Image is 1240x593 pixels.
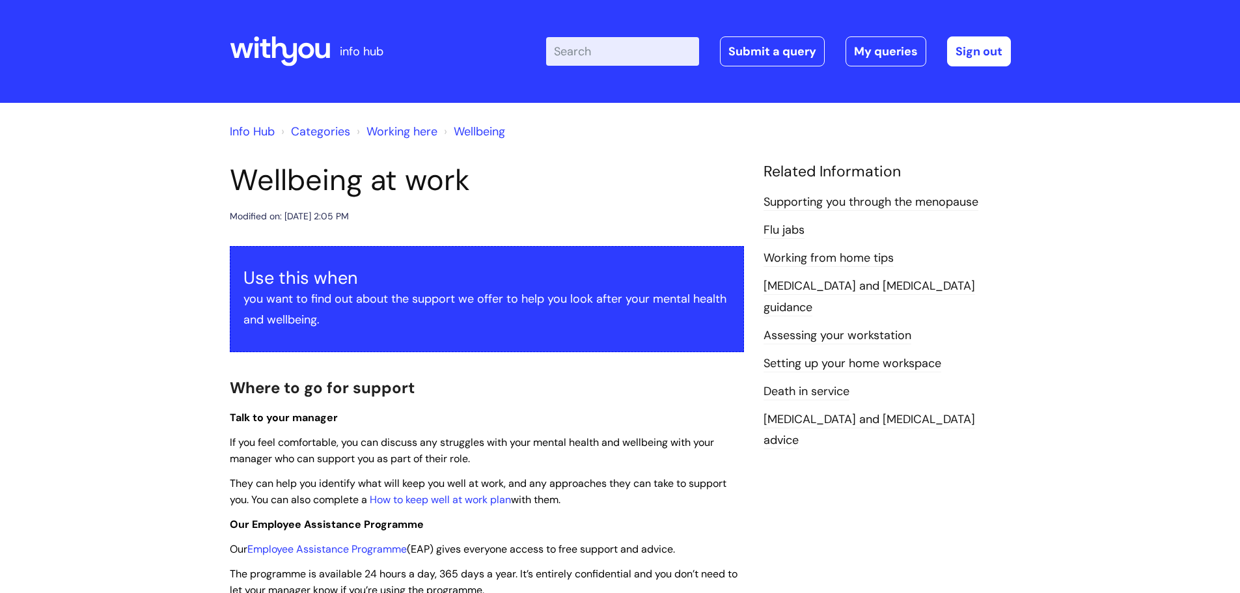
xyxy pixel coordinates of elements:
a: Sign out [947,36,1011,66]
a: Death in service [764,383,849,400]
p: you want to find out about the support we offer to help you look after your mental health and wel... [243,288,730,331]
h3: Use this when [243,268,730,288]
span: with them. [511,493,560,506]
li: Working here [353,121,437,142]
a: [MEDICAL_DATA] and [MEDICAL_DATA] advice [764,411,975,449]
a: Supporting you through the menopause [764,194,978,211]
a: My queries [846,36,926,66]
h4: Related Information [764,163,1011,181]
p: info hub [340,41,383,62]
a: Working here [366,124,437,139]
input: Search [546,37,699,66]
a: Wellbeing [454,124,505,139]
span: Where to go for support [230,378,415,398]
a: Employee Assistance Programme [247,542,407,556]
div: Modified on: [DATE] 2:05 PM [230,208,349,225]
div: | - [546,36,1011,66]
a: [MEDICAL_DATA] and [MEDICAL_DATA] guidance [764,278,975,316]
a: How to keep well at work plan [370,493,511,506]
a: Assessing your workstation [764,327,911,344]
span: If you feel comfortable, you can discuss any struggles with your mental health and wellbeing with... [230,435,714,465]
li: Wellbeing [441,121,505,142]
h1: Wellbeing at work [230,163,744,198]
a: Setting up your home workspace [764,355,941,372]
span: They can help you identify what will keep you well at work, and any approaches they can take to s... [230,476,726,506]
a: Submit a query [720,36,825,66]
li: Solution home [278,121,350,142]
a: Info Hub [230,124,275,139]
a: Categories [291,124,350,139]
span: Talk to your manager [230,411,338,424]
span: Our Employee Assistance Programme [230,517,424,531]
a: Flu jabs [764,222,805,239]
span: Our (EAP) gives everyone access to free support and advice. [230,542,675,556]
a: Working from home tips [764,250,894,267]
